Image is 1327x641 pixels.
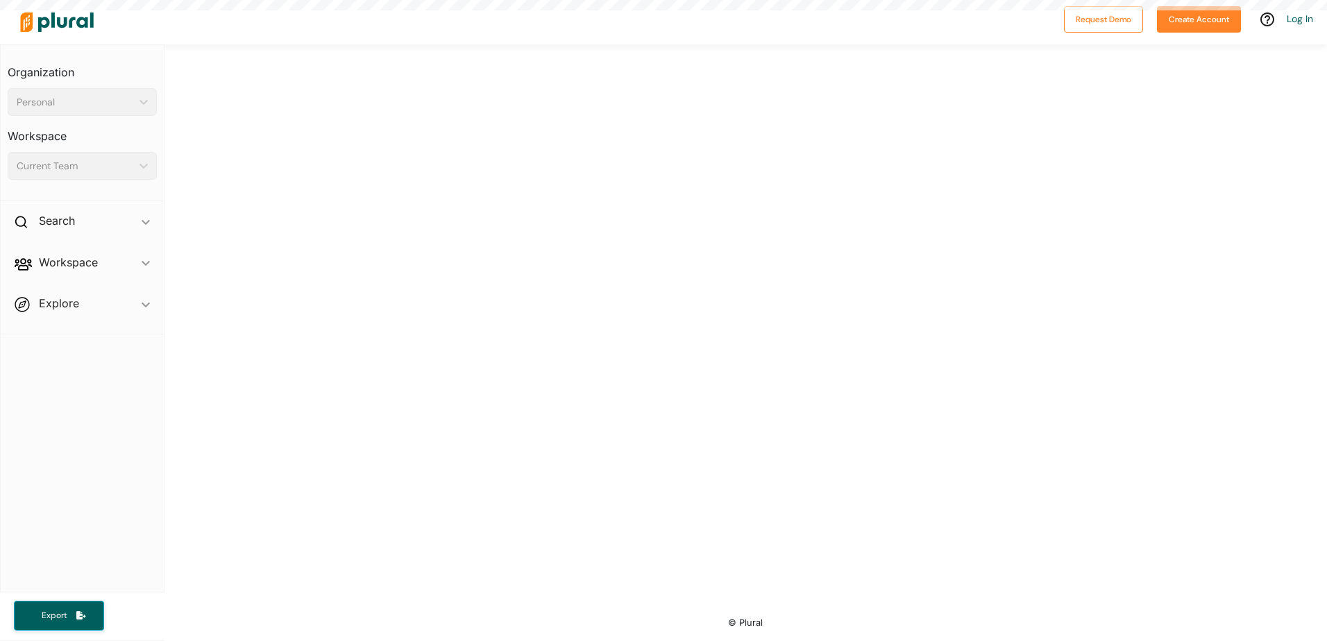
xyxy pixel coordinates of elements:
[1287,12,1313,25] a: Log In
[728,617,763,628] small: © Plural
[17,159,134,173] div: Current Team
[39,213,75,228] h2: Search
[17,95,134,110] div: Personal
[1157,11,1241,26] a: Create Account
[1064,6,1143,33] button: Request Demo
[32,610,76,622] span: Export
[1157,6,1241,33] button: Create Account
[1064,11,1143,26] a: Request Demo
[8,116,157,146] h3: Workspace
[8,52,157,83] h3: Organization
[14,601,104,631] button: Export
